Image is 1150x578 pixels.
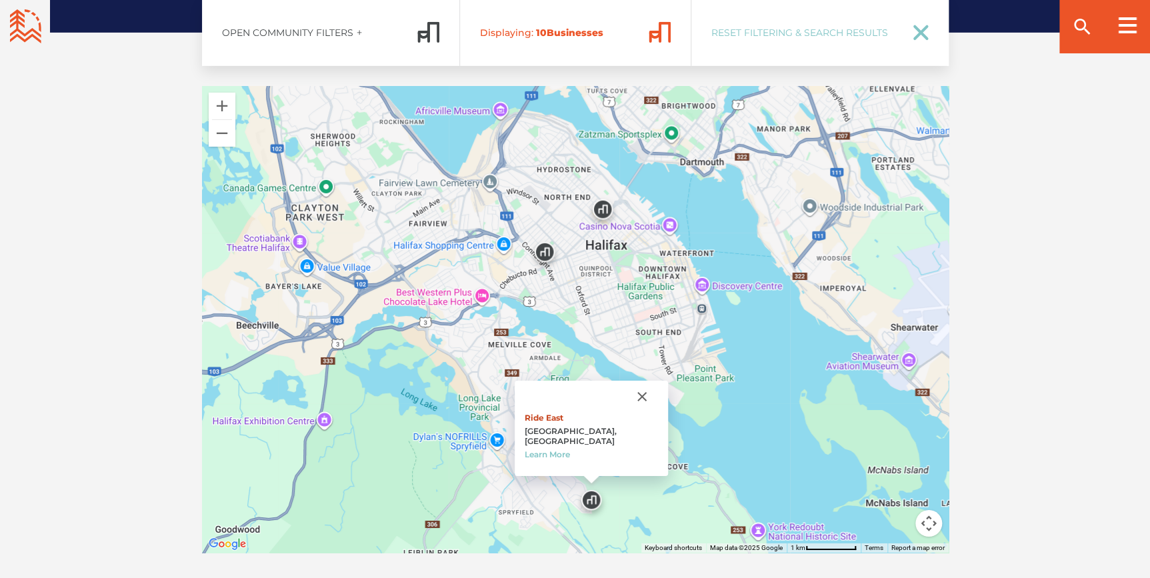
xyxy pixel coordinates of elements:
ion-icon: add [355,28,364,37]
a: Ride East [525,413,563,423]
ion-icon: search [1071,16,1093,37]
span: Displaying: [480,27,533,39]
a: Learn More [525,449,570,459]
span: Open Community Filters [222,27,353,39]
button: Map camera controls [915,510,942,537]
button: Keyboard shortcuts [645,543,702,553]
span: Reset Filtering & Search Results [711,27,895,39]
button: Close [626,381,658,413]
a: Open this area in Google Maps (opens a new window) [205,535,249,553]
img: Google [205,535,249,553]
span: Map data ©2025 Google [710,544,783,551]
span: es [592,27,603,39]
span: [GEOGRAPHIC_DATA] [525,436,615,446]
button: Zoom out [209,120,235,147]
button: Map Scale: 1 km per 73 pixels [787,543,861,553]
a: Terms (opens in new tab) [865,544,883,551]
span: Business [480,27,637,39]
a: Report a map error [891,544,945,551]
span: [GEOGRAPHIC_DATA], [525,426,617,436]
button: Zoom in [209,93,235,119]
span: 1 km [791,544,805,551]
span: 10 [536,27,547,39]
